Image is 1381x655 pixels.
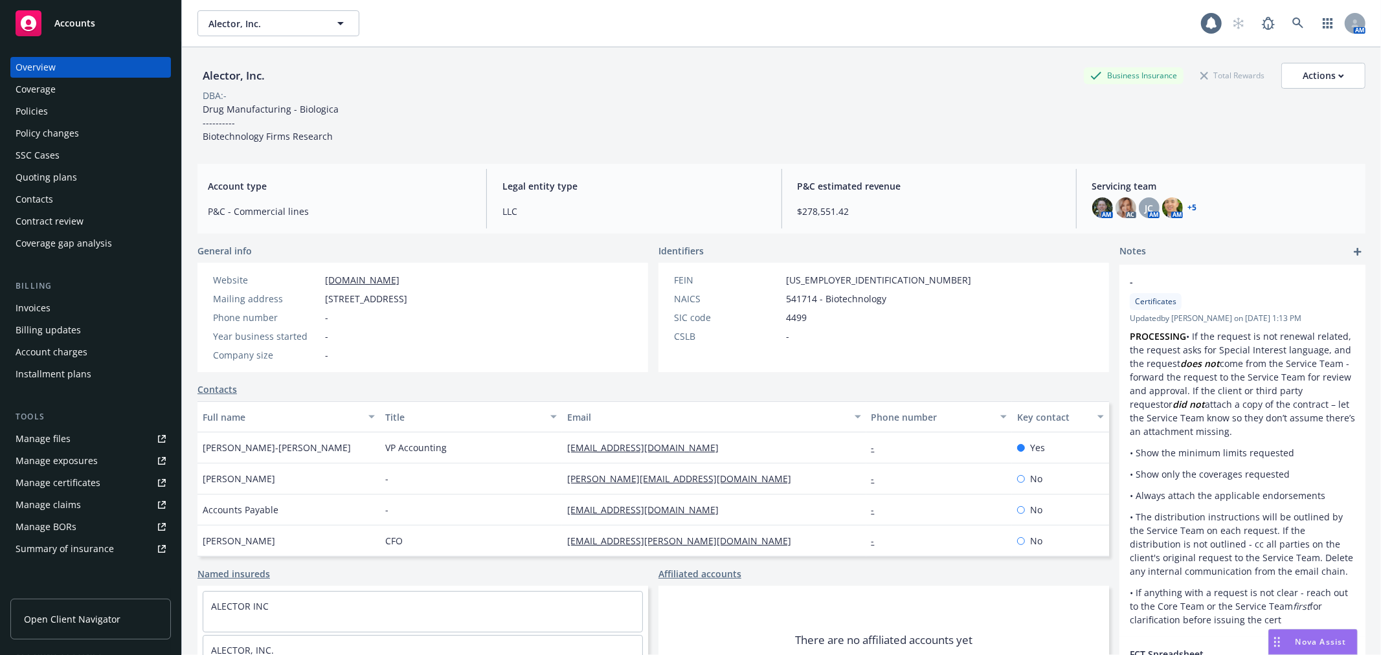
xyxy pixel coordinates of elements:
[16,79,56,100] div: Coverage
[203,89,227,102] div: DBA: -
[1030,534,1042,548] span: No
[871,504,885,516] a: -
[10,145,171,166] a: SSC Cases
[1145,201,1153,215] span: JC
[1130,446,1355,460] p: • Show the minimum limits requested
[10,450,171,471] a: Manage exposures
[567,504,729,516] a: [EMAIL_ADDRESS][DOMAIN_NAME]
[1315,10,1341,36] a: Switch app
[502,205,765,218] span: LLC
[10,167,171,188] a: Quoting plans
[502,179,765,193] span: Legal entity type
[10,123,171,144] a: Policy changes
[1130,329,1355,438] p: • If the request is not renewal related, the request asks for Special Interest language, and the ...
[10,211,171,232] a: Contract review
[1340,275,1355,291] a: remove
[795,632,972,648] span: There are no affiliated accounts yet
[197,67,270,84] div: Alector, Inc.
[1180,357,1220,370] em: does not
[1268,629,1358,655] button: Nova Assist
[10,364,171,384] a: Installment plans
[213,329,320,343] div: Year business started
[213,273,320,287] div: Website
[1281,63,1365,89] button: Actions
[10,280,171,293] div: Billing
[1188,204,1197,212] a: +5
[10,57,171,78] a: Overview
[1092,179,1355,193] span: Servicing team
[1119,244,1146,260] span: Notes
[325,274,399,286] a: [DOMAIN_NAME]
[866,401,1012,432] button: Phone number
[567,441,729,454] a: [EMAIL_ADDRESS][DOMAIN_NAME]
[10,472,171,493] a: Manage certificates
[674,292,781,305] div: NAICS
[674,311,781,324] div: SIC code
[10,101,171,122] a: Policies
[10,298,171,318] a: Invoices
[16,538,114,559] div: Summary of insurance
[385,534,403,548] span: CFO
[213,348,320,362] div: Company size
[385,472,388,485] span: -
[567,472,802,485] a: [PERSON_NAME][EMAIL_ADDRESS][DOMAIN_NAME]
[325,292,407,305] span: [STREET_ADDRESS]
[325,348,328,362] span: -
[10,585,171,598] div: Analytics hub
[1116,197,1136,218] img: photo
[16,342,87,362] div: Account charges
[16,516,76,537] div: Manage BORs
[1030,503,1042,516] span: No
[213,311,320,324] div: Phone number
[385,503,388,516] span: -
[1321,275,1337,291] a: edit
[24,612,120,626] span: Open Client Navigator
[1130,586,1355,627] p: • If anything with a request is not clear - reach out to the Core Team or the Service Team for cl...
[16,167,77,188] div: Quoting plans
[10,428,171,449] a: Manage files
[674,329,781,343] div: CSLB
[871,410,993,424] div: Phone number
[10,233,171,254] a: Coverage gap analysis
[203,410,361,424] div: Full name
[1303,63,1344,88] div: Actions
[10,494,171,515] a: Manage claims
[54,18,95,28] span: Accounts
[871,441,885,454] a: -
[211,600,269,612] a: ALECTOR INC
[197,567,270,581] a: Named insureds
[197,244,252,258] span: General info
[1269,630,1285,654] div: Drag to move
[1135,296,1176,307] span: Certificates
[1255,10,1281,36] a: Report a Bug
[798,205,1061,218] span: $278,551.42
[1130,313,1355,324] span: Updated by [PERSON_NAME] on [DATE] 1:13 PM
[16,320,81,340] div: Billing updates
[1350,244,1365,260] a: add
[10,189,171,210] a: Contacts
[380,401,563,432] button: Title
[208,179,471,193] span: Account type
[1130,510,1355,578] p: • The distribution instructions will be outlined by the Service Team on each request. If the dist...
[1017,410,1090,424] div: Key contact
[16,364,91,384] div: Installment plans
[567,410,846,424] div: Email
[203,534,275,548] span: [PERSON_NAME]
[1084,67,1184,83] div: Business Insurance
[1293,600,1310,612] em: first
[1194,67,1271,83] div: Total Rewards
[203,103,339,142] span: Drug Manufacturing - Biologica ---------- Biotechnology Firms Research
[197,383,237,396] a: Contacts
[871,535,885,547] a: -
[385,410,543,424] div: Title
[16,211,84,232] div: Contract review
[658,244,704,258] span: Identifiers
[786,292,886,305] span: 541714 - Biotechnology
[10,320,171,340] a: Billing updates
[658,567,741,581] a: Affiliated accounts
[871,472,885,485] a: -
[16,298,51,318] div: Invoices
[1130,275,1321,289] span: -
[786,329,789,343] span: -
